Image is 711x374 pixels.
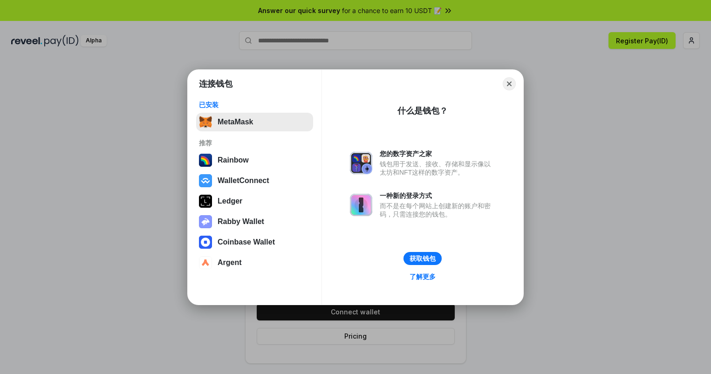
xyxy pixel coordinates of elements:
img: svg+xml,%3Csvg%20xmlns%3D%22http%3A%2F%2Fwww.w3.org%2F2000%2Fsvg%22%20width%3D%2228%22%20height%3... [199,195,212,208]
img: svg+xml,%3Csvg%20width%3D%2228%22%20height%3D%2228%22%20viewBox%3D%220%200%2028%2028%22%20fill%3D... [199,256,212,269]
div: Ledger [218,197,242,205]
div: WalletConnect [218,177,269,185]
button: Coinbase Wallet [196,233,313,252]
button: Argent [196,253,313,272]
button: MetaMask [196,113,313,131]
div: 而不是在每个网站上创建新的账户和密码，只需连接您的钱包。 [380,202,495,218]
div: 已安装 [199,101,310,109]
button: Ledger [196,192,313,211]
div: 推荐 [199,139,310,147]
button: Rabby Wallet [196,212,313,231]
div: Rabby Wallet [218,218,264,226]
img: svg+xml,%3Csvg%20width%3D%2228%22%20height%3D%2228%22%20viewBox%3D%220%200%2028%2028%22%20fill%3D... [199,174,212,187]
h1: 连接钱包 [199,78,232,89]
img: svg+xml,%3Csvg%20xmlns%3D%22http%3A%2F%2Fwww.w3.org%2F2000%2Fsvg%22%20fill%3D%22none%22%20viewBox... [350,152,372,174]
a: 了解更多 [404,271,441,283]
div: 了解更多 [410,272,436,281]
div: Rainbow [218,156,249,164]
div: 一种新的登录方式 [380,191,495,200]
div: 什么是钱包？ [397,105,448,116]
div: 获取钱包 [410,254,436,263]
button: Rainbow [196,151,313,170]
button: Close [503,77,516,90]
img: svg+xml,%3Csvg%20width%3D%2228%22%20height%3D%2228%22%20viewBox%3D%220%200%2028%2028%22%20fill%3D... [199,236,212,249]
img: svg+xml,%3Csvg%20width%3D%22120%22%20height%3D%22120%22%20viewBox%3D%220%200%20120%20120%22%20fil... [199,154,212,167]
div: 钱包用于发送、接收、存储和显示像以太坊和NFT这样的数字资产。 [380,160,495,177]
div: Argent [218,258,242,267]
div: 您的数字资产之家 [380,150,495,158]
button: 获取钱包 [403,252,442,265]
img: svg+xml,%3Csvg%20fill%3D%22none%22%20height%3D%2233%22%20viewBox%3D%220%200%2035%2033%22%20width%... [199,116,212,129]
button: WalletConnect [196,171,313,190]
img: svg+xml,%3Csvg%20xmlns%3D%22http%3A%2F%2Fwww.w3.org%2F2000%2Fsvg%22%20fill%3D%22none%22%20viewBox... [199,215,212,228]
div: MetaMask [218,118,253,126]
img: svg+xml,%3Csvg%20xmlns%3D%22http%3A%2F%2Fwww.w3.org%2F2000%2Fsvg%22%20fill%3D%22none%22%20viewBox... [350,194,372,216]
div: Coinbase Wallet [218,238,275,246]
